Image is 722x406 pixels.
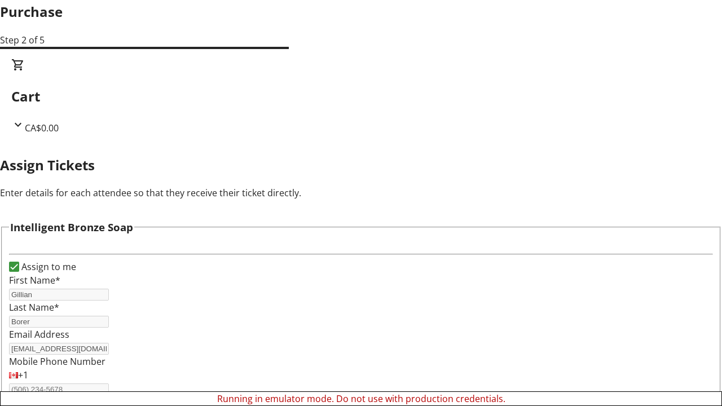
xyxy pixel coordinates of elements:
h2: Cart [11,86,711,107]
div: CartCA$0.00 [11,58,711,135]
label: Assign to me [19,260,76,273]
input: (506) 234-5678 [9,383,109,395]
span: CA$0.00 [25,122,59,134]
label: First Name* [9,274,60,286]
label: Mobile Phone Number [9,355,105,368]
label: Last Name* [9,301,59,314]
h3: Intelligent Bronze Soap [10,219,133,235]
label: Email Address [9,328,69,341]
